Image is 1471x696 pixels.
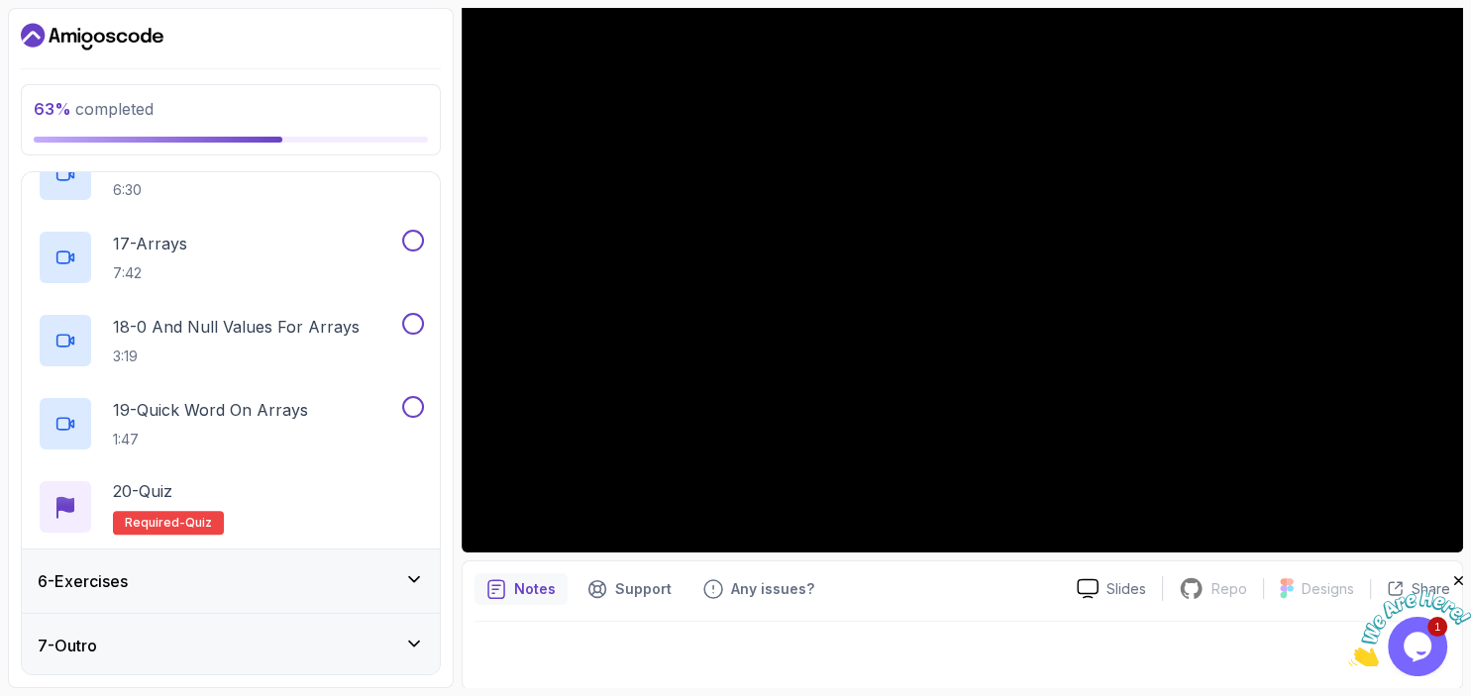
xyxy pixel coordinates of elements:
[113,180,398,200] p: 6:30
[1348,572,1471,666] iframe: chat widget
[113,315,360,339] p: 18 - 0 And Null Values For Arrays
[615,579,672,599] p: Support
[474,573,568,605] button: notes button
[34,99,154,119] span: completed
[38,569,128,593] h3: 6 - Exercises
[113,398,308,422] p: 19 - Quick Word On Arrays
[38,479,424,535] button: 20-QuizRequired-quiz
[21,21,163,52] a: Dashboard
[22,614,440,677] button: 7-Outro
[514,579,556,599] p: Notes
[38,147,424,202] button: 16-Pass Py Value With Reference Types6:30
[576,573,683,605] button: Support button
[113,430,308,449] p: 1:47
[38,634,97,657] h3: 7 - Outro
[731,579,814,599] p: Any issues?
[113,263,187,283] p: 7:42
[185,515,212,531] span: quiz
[38,313,424,368] button: 18-0 And Null Values For Arrays3:19
[22,549,440,613] button: 6-Exercises
[38,396,424,451] button: 19-Quick Word On Arrays1:47
[34,99,71,119] span: 63 %
[1106,579,1146,599] p: Slides
[113,479,172,503] p: 20 - Quiz
[691,573,826,605] button: Feedback button
[1061,578,1162,599] a: Slides
[113,232,187,255] p: 17 - Arrays
[1211,579,1247,599] p: Repo
[38,230,424,285] button: 17-Arrays7:42
[113,347,360,366] p: 3:19
[125,515,185,531] span: Required-
[1302,579,1354,599] p: Designs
